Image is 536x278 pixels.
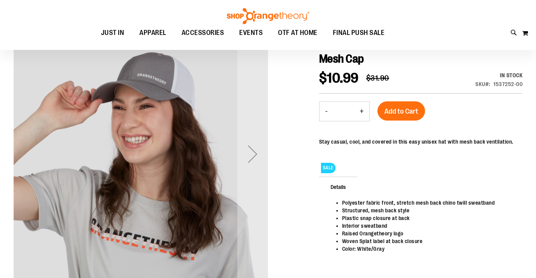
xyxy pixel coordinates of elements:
[333,24,385,41] span: FINAL PUSH SALE
[270,24,325,42] a: OTF AT HOME
[342,245,515,253] li: Color: White/Gray
[377,101,425,121] button: Add to Cart
[174,24,232,42] a: ACCESSORIES
[182,24,224,41] span: ACCESSORIES
[139,24,166,41] span: APPAREL
[475,71,523,79] div: Availability
[342,199,515,207] li: Polyester fabric front, stretch mesh back chino twill sweatband
[226,8,310,24] img: Shop Orangetheory
[342,207,515,214] li: Structured, mesh back style
[319,102,333,121] button: Decrease product quantity
[101,24,124,41] span: JUST IN
[93,24,132,42] a: JUST IN
[321,163,336,173] span: SALE
[278,24,318,41] span: OTF AT HOME
[319,52,364,65] span: Mesh Cap
[366,74,389,83] span: $31.90
[319,138,513,146] p: Stay casual, cool, and covered in this easy unisex hat with mesh back ventilation.
[384,107,418,116] span: Add to Cart
[493,80,523,88] div: 1537252-00
[342,214,515,222] li: Plastic snap closure at back
[325,24,392,42] a: FINAL PUSH SALE
[232,24,270,42] a: EVENTS
[319,177,357,197] span: Details
[333,102,354,121] input: Product quantity
[319,70,359,86] span: $10.99
[342,222,515,230] li: Interior sweatband
[500,72,523,78] span: In stock
[342,230,515,237] li: Raised Orangetheory logo
[239,24,263,41] span: EVENTS
[342,237,515,245] li: Woven Splat label at back closure
[354,102,369,121] button: Increase product quantity
[132,24,174,42] a: APPAREL
[475,81,490,87] strong: SKU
